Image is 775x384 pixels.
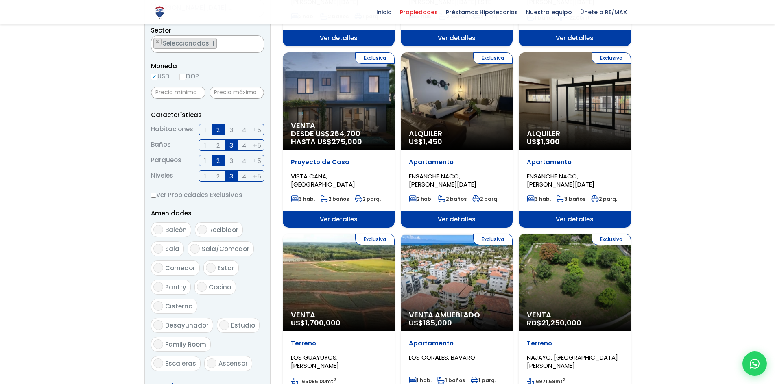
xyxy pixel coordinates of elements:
[231,321,255,330] span: Estudio
[283,30,395,46] span: Ver detalles
[442,6,522,18] span: Préstamos Hipotecarios
[473,52,513,64] span: Exclusiva
[253,140,261,150] span: +5
[242,171,246,181] span: 4
[204,140,206,150] span: 1
[592,52,631,64] span: Exclusiva
[283,52,395,228] a: Exclusiva Venta DESDE US$264,700 HASTA US$275,000 Proyecto de Casa VISTA CANA, [GEOGRAPHIC_DATA] ...
[291,318,341,328] span: US$
[151,124,193,135] span: Habitaciones
[437,377,465,384] span: 1 baños
[527,137,560,147] span: US$
[218,359,248,368] span: Ascensor
[229,140,233,150] span: 3
[165,359,196,368] span: Escaleras
[519,211,631,228] span: Ver detalles
[190,244,200,254] input: Sala/Comedor
[216,140,220,150] span: 2
[219,320,229,330] input: Estudio
[401,211,513,228] span: Ver detalles
[409,353,475,362] span: LOS CORALES, BAVARO
[197,282,207,292] input: Cocina
[229,125,233,135] span: 3
[527,311,622,319] span: Venta
[165,340,206,349] span: Family Room
[153,38,217,49] li: ALMA ROSA II
[423,318,452,328] span: 185,000
[291,311,386,319] span: Venta
[305,318,341,328] span: 1,700,000
[242,125,246,135] span: 4
[202,245,249,253] span: Sala/Comedor
[471,377,496,384] span: 1 parq.
[291,195,315,202] span: 3 hab.
[591,195,617,202] span: 2 parq.
[409,137,442,147] span: US$
[153,5,167,20] img: Logo de REMAX
[527,318,581,328] span: RD$
[179,74,186,80] input: DOP
[151,61,264,71] span: Moneda
[396,6,442,18] span: Propiedades
[165,302,193,310] span: Cisterna
[153,263,163,273] input: Comedor
[253,156,261,166] span: +5
[216,156,220,166] span: 2
[527,172,594,189] span: ENSANCHE NACO, [PERSON_NAME][DATE]
[153,301,163,311] input: Cisterna
[255,38,259,46] span: ×
[153,358,163,368] input: Escaleras
[332,137,362,147] span: 275,000
[423,137,442,147] span: 1,450
[151,208,264,218] p: Amenidades
[255,38,260,46] button: Remove all items
[165,264,195,272] span: Comedor
[242,156,246,166] span: 4
[563,377,565,383] sup: 2
[151,170,173,182] span: Niveles
[541,318,581,328] span: 21,250,000
[151,71,170,81] label: USD
[206,263,216,273] input: Estar
[151,26,171,35] span: Sector
[165,283,186,291] span: Pantry
[401,30,513,46] span: Ver detalles
[151,139,171,151] span: Baños
[541,137,560,147] span: 1,300
[165,245,179,253] span: Sala
[229,156,233,166] span: 3
[330,128,360,139] span: 264,700
[519,52,631,228] a: Exclusiva Alquiler US$1,300 Apartamento ENSANCHE NACO, [PERSON_NAME][DATE] 3 hab. 3 baños 2 parq....
[151,155,181,166] span: Parqueos
[153,320,163,330] input: Desayunador
[210,87,264,99] input: Precio máximo
[162,39,216,48] span: Seleccionados: 1
[155,38,159,46] span: ×
[151,87,205,99] input: Precio mínimo
[209,283,231,291] span: Cocina
[197,225,207,234] input: Recibidor
[409,377,432,384] span: 1 hab.
[321,195,349,202] span: 2 baños
[291,172,355,189] span: VISTA CANA, [GEOGRAPHIC_DATA]
[216,125,220,135] span: 2
[409,339,504,347] p: Apartamento
[165,321,209,330] span: Desayunador
[151,110,264,120] p: Características
[557,195,585,202] span: 3 baños
[151,193,156,198] input: Ver Propiedades Exclusivas
[291,121,386,130] span: Venta
[291,138,386,146] span: HASTA US$
[527,353,618,370] span: NAJAYO, [GEOGRAPHIC_DATA][PERSON_NAME]
[355,234,395,245] span: Exclusiva
[179,71,199,81] label: DOP
[527,130,622,138] span: Alquiler
[253,171,261,181] span: +5
[154,38,162,46] button: Remove item
[409,311,504,319] span: Venta Amueblado
[473,234,513,245] span: Exclusiva
[207,358,216,368] input: Ascensor
[291,353,339,370] span: LOS GUAYUYOS, [PERSON_NAME]
[438,195,467,202] span: 2 baños
[204,171,206,181] span: 1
